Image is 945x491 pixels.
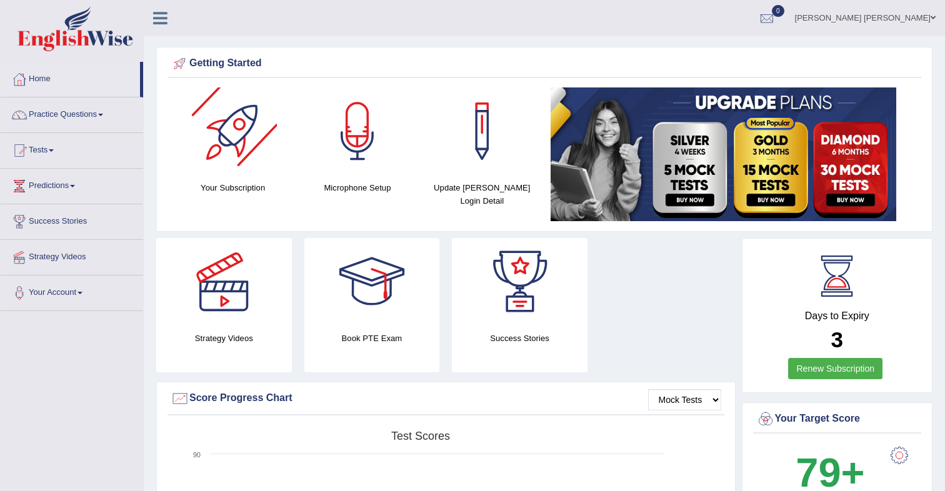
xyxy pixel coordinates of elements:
a: Home [1,62,140,93]
a: Tests [1,133,143,164]
h4: Days to Expiry [756,310,919,322]
h4: Update [PERSON_NAME] Login Detail [426,181,538,207]
a: Your Account [1,275,143,307]
span: 0 [772,5,784,17]
a: Renew Subscription [788,358,882,379]
h4: Success Stories [452,332,587,345]
b: 3 [831,327,843,352]
h4: Book PTE Exam [304,332,440,345]
img: small5.jpg [551,87,896,221]
a: Strategy Videos [1,240,143,271]
div: Getting Started [171,54,918,73]
a: Success Stories [1,204,143,236]
div: Score Progress Chart [171,389,721,408]
tspan: Test scores [391,430,450,442]
div: Your Target Score [756,410,919,429]
a: Predictions [1,169,143,200]
h4: Microphone Setup [301,181,413,194]
h4: Your Subscription [177,181,289,194]
h4: Strategy Videos [156,332,292,345]
a: Practice Questions [1,97,143,129]
text: 90 [193,451,201,459]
